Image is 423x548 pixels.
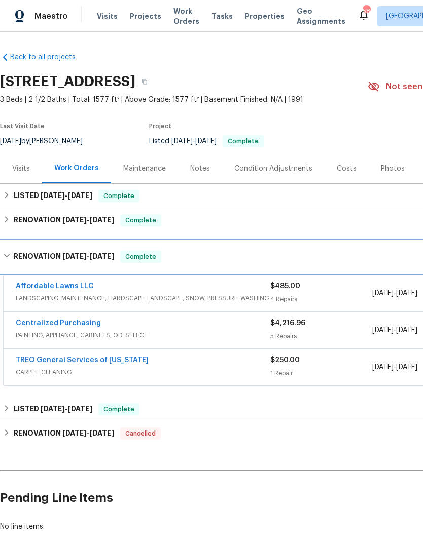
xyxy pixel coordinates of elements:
[41,405,92,412] span: -
[121,252,160,262] span: Complete
[372,288,417,298] span: -
[16,320,101,327] a: Centralized Purchasing
[14,403,92,415] h6: LISTED
[41,192,92,199] span: -
[54,163,99,173] div: Work Orders
[14,190,92,202] h6: LISTED
[68,405,92,412] span: [DATE]
[62,216,114,223] span: -
[90,253,114,260] span: [DATE]
[171,138,217,145] span: -
[270,368,372,378] div: 1 Repair
[130,11,161,21] span: Projects
[270,331,372,341] div: 5 Repairs
[123,164,166,174] div: Maintenance
[270,320,305,327] span: $4,216.96
[16,293,270,303] span: LANDSCAPING_MAINTENANCE, HARDSCAPE_LANDSCAPE, SNOW, PRESSURE_WASHING
[173,6,199,26] span: Work Orders
[234,164,312,174] div: Condition Adjustments
[14,427,114,440] h6: RENOVATION
[99,191,138,201] span: Complete
[34,11,68,21] span: Maestro
[224,138,263,144] span: Complete
[90,216,114,223] span: [DATE]
[396,327,417,334] span: [DATE]
[190,164,210,174] div: Notes
[16,367,270,377] span: CARPET_CLEANING
[372,290,394,297] span: [DATE]
[62,253,87,260] span: [DATE]
[16,357,149,364] a: TREO General Services of [US_STATE]
[16,283,94,290] a: Affordable Lawns LLC
[62,253,114,260] span: -
[245,11,285,21] span: Properties
[396,290,417,297] span: [DATE]
[297,6,345,26] span: Geo Assignments
[99,404,138,414] span: Complete
[195,138,217,145] span: [DATE]
[90,429,114,437] span: [DATE]
[62,429,87,437] span: [DATE]
[14,251,114,263] h6: RENOVATION
[121,428,160,439] span: Cancelled
[41,192,65,199] span: [DATE]
[149,123,171,129] span: Project
[372,327,394,334] span: [DATE]
[62,429,114,437] span: -
[62,216,87,223] span: [DATE]
[270,294,372,304] div: 4 Repairs
[121,215,160,225] span: Complete
[396,364,417,371] span: [DATE]
[372,325,417,335] span: -
[381,164,405,174] div: Photos
[149,138,264,145] span: Listed
[211,13,233,20] span: Tasks
[372,362,417,372] span: -
[363,6,370,16] div: 58
[171,138,193,145] span: [DATE]
[12,164,30,174] div: Visits
[14,214,114,226] h6: RENOVATION
[270,283,300,290] span: $485.00
[372,364,394,371] span: [DATE]
[16,330,270,340] span: PAINTING, APPLIANCE, CABINETS, OD_SELECT
[270,357,300,364] span: $250.00
[68,192,92,199] span: [DATE]
[337,164,357,174] div: Costs
[135,72,154,91] button: Copy Address
[41,405,65,412] span: [DATE]
[97,11,118,21] span: Visits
